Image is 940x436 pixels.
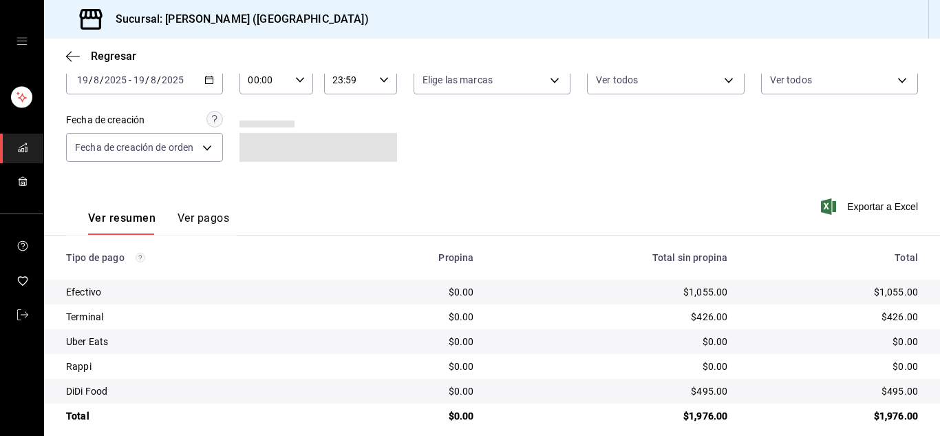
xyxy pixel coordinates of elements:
div: $0.00 [347,360,473,373]
div: $0.00 [749,360,918,373]
span: - [129,74,131,85]
div: $1,055.00 [749,285,918,299]
span: / [157,74,161,85]
span: / [100,74,104,85]
span: Fecha de creación de orden [75,141,193,154]
div: $495.00 [496,384,728,398]
div: Propina [347,252,473,263]
input: ---- [104,74,127,85]
span: / [89,74,93,85]
div: Total [749,252,918,263]
span: Regresar [91,50,136,63]
div: Uber Eats [66,335,325,349]
div: DiDi Food [66,384,325,398]
span: Ver todos [770,73,812,87]
div: $0.00 [496,335,728,349]
div: $0.00 [496,360,728,373]
button: Ver resumen [88,211,156,235]
button: Regresar [66,50,136,63]
div: Terminal [66,310,325,324]
div: $0.00 [347,384,473,398]
span: / [145,74,149,85]
div: Rappi [66,360,325,373]
span: Elige las marcas [423,73,493,87]
div: $1,976.00 [749,409,918,423]
div: $0.00 [347,310,473,324]
div: $426.00 [749,310,918,324]
div: $0.00 [347,285,473,299]
div: navigation tabs [88,211,229,235]
input: -- [76,74,89,85]
input: ---- [161,74,184,85]
svg: Los pagos realizados con Pay y otras terminales son montos brutos. [136,253,145,262]
span: Ver todos [596,73,638,87]
div: $1,976.00 [496,409,728,423]
input: -- [93,74,100,85]
input: -- [133,74,145,85]
div: $0.00 [347,409,473,423]
input: -- [150,74,157,85]
div: Tipo de pago [66,252,325,263]
div: Total [66,409,325,423]
button: Exportar a Excel [824,198,918,215]
div: Fecha de creación [66,113,145,127]
div: $426.00 [496,310,728,324]
div: $0.00 [347,335,473,349]
button: Ver pagos [178,211,229,235]
h3: Sucursal: [PERSON_NAME] ([GEOGRAPHIC_DATA]) [105,11,369,28]
div: Efectivo [66,285,325,299]
div: $0.00 [749,335,918,349]
button: open drawer [17,36,28,47]
div: Total sin propina [496,252,728,263]
div: $1,055.00 [496,285,728,299]
div: $495.00 [749,384,918,398]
